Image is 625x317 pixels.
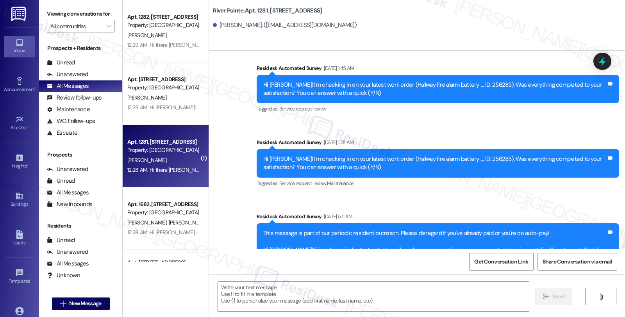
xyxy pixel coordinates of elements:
span: [PERSON_NAME] [127,157,166,164]
span: • [30,277,31,283]
span: Maintenance [327,180,354,187]
div: Apt. [STREET_ADDRESS] [127,258,200,267]
div: All Messages [47,260,89,268]
div: [DATE] 1:28 AM [322,138,354,146]
i:  [598,294,604,300]
span: [PERSON_NAME] [127,219,169,226]
div: Unread [47,59,75,67]
div: Apt. 1281, [STREET_ADDRESS] [127,138,200,146]
button: Share Conversation via email [537,253,617,271]
a: Site Visit • [4,113,35,134]
div: Residents [39,222,122,230]
div: Maintenance [47,105,90,114]
div: [DATE] 5:11 AM [322,212,353,221]
div: Review follow-ups [47,94,102,102]
div: All Messages [47,189,89,197]
span: Service request review [279,105,327,112]
a: Buildings [4,189,35,210]
div: Unread [47,177,75,185]
div: Escalate [47,129,77,137]
a: Leads [4,228,35,249]
a: Inbox [4,36,35,57]
div: Unknown [47,271,80,280]
div: Residesk Automated Survey [257,64,619,75]
span: New Message [69,299,101,308]
span: Share Conversation via email [543,258,612,266]
i:  [60,301,66,307]
b: River Pointe: Apt. 1281, [STREET_ADDRESS] [213,7,322,15]
span: Send [552,292,564,301]
div: WO Follow-ups [47,117,95,125]
span: Get Conversation Link [474,258,528,266]
div: Residesk Automated Survey [257,138,619,149]
span: Service request review , [279,180,327,187]
div: 12:28 AM: Hi there [PERSON_NAME]! I just wanted to check in and ask if you are happy with your ho... [127,166,444,173]
div: 12:29 AM: Hi there [PERSON_NAME]! I just wanted to check in and ask if you are happy with your ho... [127,41,444,48]
div: Hi [PERSON_NAME]! I'm checking in on your latest work order (Hallway fire alarm battery ..., ID: ... [263,155,607,172]
span: [PERSON_NAME] [127,32,166,39]
span: • [27,162,28,167]
a: Templates • [4,266,35,287]
input: All communities [50,20,102,32]
div: Property: [GEOGRAPHIC_DATA] [127,146,200,154]
div: This message is part of our periodic resident outreach. Please disregard if you've already paid o... [263,229,607,263]
label: Viewing conversations for [47,8,114,20]
div: Apt. 1682, [STREET_ADDRESS] [127,200,200,208]
span: [PERSON_NAME] [169,219,208,226]
div: Property: [GEOGRAPHIC_DATA] [127,21,200,29]
div: Residesk Automated Survey [257,212,619,223]
div: Unanswered [47,248,88,256]
div: New Inbounds [47,200,92,208]
div: Apt. 1282, [STREET_ADDRESS] [127,13,200,21]
div: Property: [GEOGRAPHIC_DATA] [127,208,200,217]
i:  [543,294,549,300]
div: Prospects [39,151,122,159]
div: [PERSON_NAME]. ([EMAIL_ADDRESS][DOMAIN_NAME]) [213,21,357,29]
div: Unanswered [47,70,88,78]
button: New Message [52,297,110,310]
div: Prospects + Residents [39,44,122,52]
span: • [35,85,36,91]
div: Tagged as: [257,178,619,189]
div: Unread [47,236,75,244]
div: Hi [PERSON_NAME]! I'm checking in on your latest work order (Hallway fire alarm battery ..., ID: ... [263,81,607,98]
i:  [106,23,111,29]
a: Insights • [4,151,35,172]
span: • [28,124,29,129]
button: Get Conversation Link [469,253,533,271]
div: Property: [GEOGRAPHIC_DATA] [127,84,200,92]
div: Apt. [STREET_ADDRESS] [127,75,200,84]
div: [DATE] 1:45 AM [322,64,354,72]
span: [PERSON_NAME] [127,94,166,101]
div: Tagged as: [257,103,619,114]
div: All Messages [47,82,89,90]
img: ResiDesk Logo [11,7,27,21]
button: Send [535,288,573,305]
div: Unanswered [47,165,88,173]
